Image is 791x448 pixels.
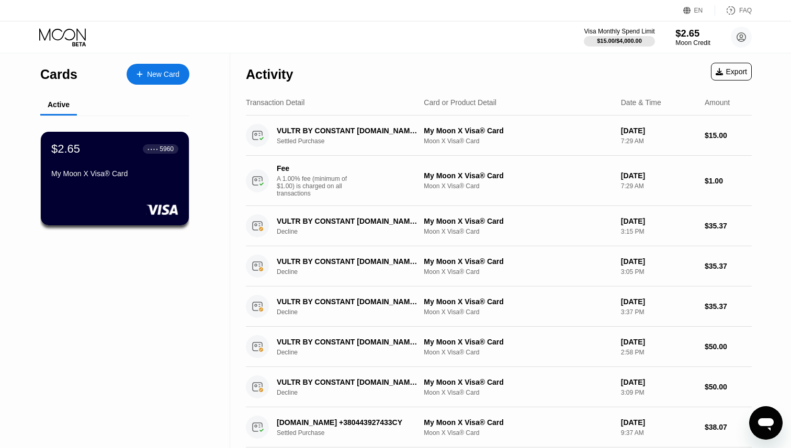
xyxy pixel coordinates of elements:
div: My Moon X Visa® Card [51,169,178,178]
div: FAQ [715,5,752,16]
div: Decline [277,228,430,235]
div: 3:09 PM [621,389,696,396]
iframe: Schaltfläche zum Öffnen des Messaging-Fensters [749,406,783,440]
div: VULTR BY CONSTANT [DOMAIN_NAME] US [277,257,419,266]
div: [DOMAIN_NAME] +380443927433CYSettled PurchaseMy Moon X Visa® CardMoon X Visa® Card[DATE]9:37 AM$3... [246,407,752,447]
div: My Moon X Visa® Card [424,338,612,346]
div: FeeA 1.00% fee (minimum of $1.00) is charged on all transactionsMy Moon X Visa® CardMoon X Visa® ... [246,156,752,206]
div: New Card [147,70,179,79]
div: VULTR BY CONSTANT [DOMAIN_NAME] US [277,297,419,306]
div: My Moon X Visa® Card [424,127,612,135]
div: Decline [277,349,430,356]
div: $1.00 [705,177,752,185]
div: Moon X Visa® Card [424,389,612,396]
div: Moon X Visa® Card [424,429,612,436]
div: My Moon X Visa® Card [424,217,612,225]
div: My Moon X Visa® Card [424,171,612,180]
div: Cards [40,67,77,82]
div: Card or Product Detail [424,98,496,107]
div: VULTR BY CONSTANT [DOMAIN_NAME] US [277,378,419,386]
div: Moon X Visa® Card [424,268,612,275]
div: $35.37 [705,222,752,230]
div: [DATE] [621,338,696,346]
div: [DATE] [621,378,696,386]
div: [DATE] [621,127,696,135]
div: [DOMAIN_NAME] +380443927433CY [277,418,419,427]
div: $2.65 [675,28,710,39]
div: VULTR BY CONSTANT [DOMAIN_NAME] US [277,338,419,346]
div: Moon X Visa® Card [424,182,612,190]
div: $35.37 [705,302,752,311]
div: Fee [277,164,350,173]
div: 5960 [160,145,174,153]
div: Moon Credit [675,39,710,47]
div: Settled Purchase [277,137,430,145]
div: 3:15 PM [621,228,696,235]
div: VULTR BY CONSTANT [DOMAIN_NAME] USDeclineMy Moon X Visa® CardMoon X Visa® Card[DATE]3:37 PM$35.37 [246,286,752,327]
div: EN [683,5,715,16]
div: A 1.00% fee (minimum of $1.00) is charged on all transactions [277,175,355,197]
div: 9:37 AM [621,429,696,436]
div: [DATE] [621,418,696,427]
div: Decline [277,308,430,316]
div: Moon X Visa® Card [424,349,612,356]
div: Settled Purchase [277,429,430,436]
div: ● ● ● ● [148,147,158,151]
div: Active [48,100,70,109]
div: VULTR BY CONSTANT [DOMAIN_NAME] USSettled PurchaseMy Moon X Visa® CardMoon X Visa® Card[DATE]7:29... [246,116,752,156]
div: FAQ [739,7,752,14]
div: 7:29 AM [621,182,696,190]
div: Activity [246,67,293,82]
div: $2.65Moon Credit [675,28,710,47]
div: Visa Monthly Spend Limit [584,28,654,35]
div: [DATE] [621,257,696,266]
div: Transaction Detail [246,98,304,107]
div: 3:05 PM [621,268,696,275]
div: $35.37 [705,262,752,270]
div: [DATE] [621,297,696,306]
div: Decline [277,389,430,396]
div: VULTR BY CONSTANT [DOMAIN_NAME] USDeclineMy Moon X Visa® CardMoon X Visa® Card[DATE]3:09 PM$50.00 [246,367,752,407]
div: Moon X Visa® Card [424,308,612,316]
div: Export [716,67,747,76]
div: VULTR BY CONSTANT [DOMAIN_NAME] USDeclineMy Moon X Visa® CardMoon X Visa® Card[DATE]2:58 PM$50.00 [246,327,752,367]
div: Date & Time [621,98,661,107]
div: Moon X Visa® Card [424,137,612,145]
div: $2.65 [51,142,80,156]
div: VULTR BY CONSTANT [DOMAIN_NAME] US [277,127,419,135]
div: $50.00 [705,342,752,351]
div: $2.65● ● ● ●5960My Moon X Visa® Card [41,132,189,225]
div: $15.00 / $4,000.00 [597,38,642,44]
div: Visa Monthly Spend Limit$15.00/$4,000.00 [584,28,654,47]
div: Export [711,63,752,81]
div: 2:58 PM [621,349,696,356]
div: My Moon X Visa® Card [424,418,612,427]
div: [DATE] [621,171,696,180]
div: VULTR BY CONSTANT [DOMAIN_NAME] USDeclineMy Moon X Visa® CardMoon X Visa® Card[DATE]3:15 PM$35.37 [246,206,752,246]
div: [DATE] [621,217,696,225]
div: My Moon X Visa® Card [424,257,612,266]
div: Amount [705,98,730,107]
div: EN [694,7,703,14]
div: My Moon X Visa® Card [424,378,612,386]
div: 3:37 PM [621,308,696,316]
div: 7:29 AM [621,137,696,145]
div: $38.07 [705,423,752,431]
div: VULTR BY CONSTANT [DOMAIN_NAME] USDeclineMy Moon X Visa® CardMoon X Visa® Card[DATE]3:05 PM$35.37 [246,246,752,286]
div: $15.00 [705,131,752,140]
div: VULTR BY CONSTANT [DOMAIN_NAME] US [277,217,419,225]
div: New Card [127,64,189,85]
div: My Moon X Visa® Card [424,297,612,306]
div: Moon X Visa® Card [424,228,612,235]
div: $50.00 [705,383,752,391]
div: Decline [277,268,430,275]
